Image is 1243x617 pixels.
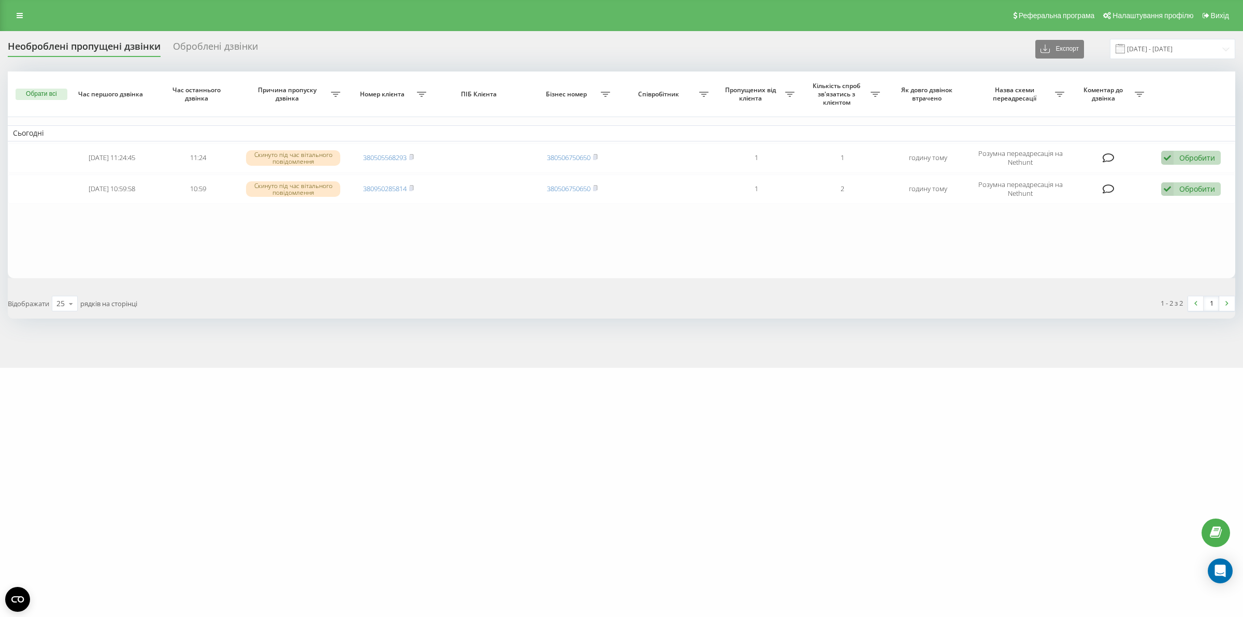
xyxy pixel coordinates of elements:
div: Оброблені дзвінки [173,41,258,57]
div: Обробити [1179,153,1215,163]
span: Коментар до дзвінка [1075,86,1135,102]
td: 1 [714,144,800,173]
td: [DATE] 10:59:58 [69,175,155,204]
span: ПІБ Клієнта [441,90,520,98]
a: 380505568293 [363,153,407,162]
span: Бізнес номер [534,90,601,98]
td: 1 [714,175,800,204]
div: 1 - 2 з 2 [1161,298,1183,308]
span: Як довго дзвінок втрачено [894,86,962,102]
span: Пропущених від клієнта [719,86,785,102]
div: Обробити [1179,184,1215,194]
span: Назва схеми переадресації [976,86,1055,102]
button: Обрати всі [16,89,67,100]
td: Розумна переадресація на Nethunt [971,144,1069,173]
span: рядків на сторінці [80,299,137,308]
a: 380950285814 [363,184,407,193]
div: Необроблені пропущені дзвінки [8,41,161,57]
td: Сьогодні [8,125,1235,141]
a: 380506750650 [547,184,590,193]
span: Вихід [1211,11,1229,20]
div: Open Intercom Messenger [1208,558,1233,583]
div: Скинуто під час вітального повідомлення [246,150,340,166]
div: Скинуто під час вітального повідомлення [246,181,340,197]
span: Час останнього дзвінка [164,86,232,102]
td: Розумна переадресація на Nethunt [971,175,1069,204]
a: 1 [1204,296,1219,311]
span: Номер клієнта [351,90,417,98]
td: [DATE] 11:24:45 [69,144,155,173]
a: 380506750650 [547,153,590,162]
td: 10:59 [155,175,241,204]
button: Open CMP widget [5,587,30,612]
span: Причина пропуску дзвінка [246,86,330,102]
td: годину тому [885,175,971,204]
td: годину тому [885,144,971,173]
span: Налаштування профілю [1112,11,1193,20]
button: Експорт [1035,40,1084,59]
td: 11:24 [155,144,241,173]
span: Час першого дзвінка [78,90,146,98]
td: 2 [800,175,886,204]
td: 1 [800,144,886,173]
div: 25 [56,298,65,309]
span: Відображати [8,299,49,308]
span: Співробітник [620,90,699,98]
span: Кількість спроб зв'язатись з клієнтом [805,82,871,106]
span: Реферальна програма [1019,11,1095,20]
